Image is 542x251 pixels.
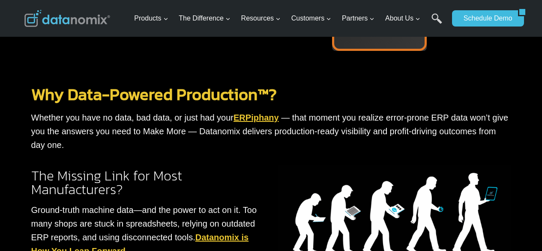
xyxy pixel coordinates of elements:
[134,13,168,24] span: Products
[24,10,110,27] img: Datanomix
[96,191,109,197] a: Terms
[131,5,448,32] nav: Primary Navigation
[31,169,264,196] h2: The Missing Link for Most Manufacturers?
[31,111,511,152] p: Whether you have no data, bad data, or just had your — that moment you realize error-prone ERP da...
[179,13,231,24] span: The Difference
[193,0,220,8] span: Last Name
[385,13,420,24] span: About Us
[431,13,442,32] a: Search
[4,100,142,247] iframe: Popup CTA
[241,13,281,24] span: Resources
[193,35,231,43] span: Phone number
[193,106,226,113] span: State/Region
[291,13,331,24] span: Customers
[234,113,279,122] a: ERPiphany
[342,13,374,24] span: Partners
[31,82,277,106] a: Why Data-Powered Production™?
[117,191,144,197] a: Privacy Policy
[452,10,518,27] a: Schedule Demo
